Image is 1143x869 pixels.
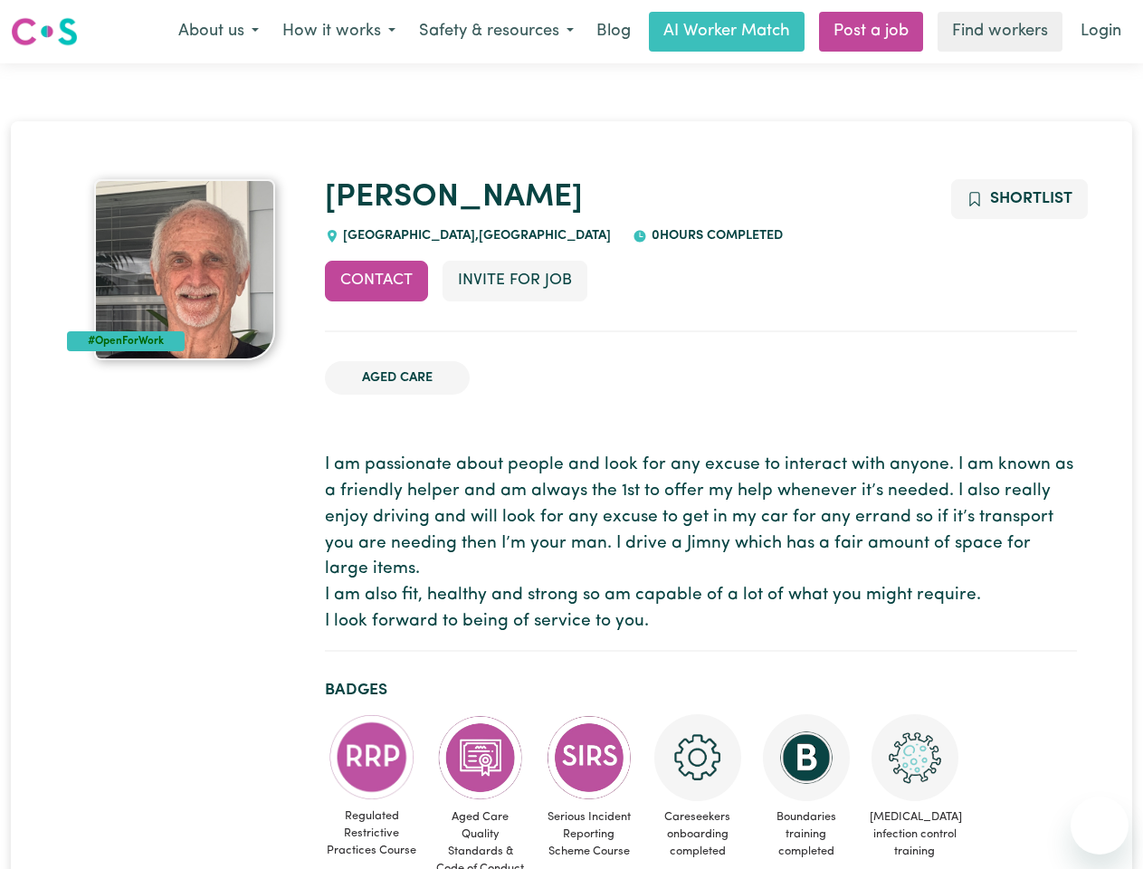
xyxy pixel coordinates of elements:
a: [PERSON_NAME] [325,182,583,214]
span: Serious Incident Reporting Scheme Course [542,801,636,868]
button: About us [167,13,271,51]
button: Safety & resources [407,13,586,51]
span: [GEOGRAPHIC_DATA] , [GEOGRAPHIC_DATA] [339,229,612,243]
img: Kenneth [94,179,275,360]
a: Find workers [938,12,1062,52]
a: Kenneth's profile picture'#OpenForWork [67,179,303,360]
li: Aged Care [325,361,470,396]
h2: Badges [325,681,1077,700]
button: Contact [325,261,428,301]
button: Invite for Job [443,261,587,301]
a: AI Worker Match [649,12,805,52]
img: Careseekers logo [11,15,78,48]
img: CS Academy: Careseekers Onboarding course completed [654,714,741,801]
a: Login [1070,12,1132,52]
span: Regulated Restrictive Practices Course [325,800,419,867]
span: 0 hours completed [647,229,783,243]
button: Add to shortlist [951,179,1088,219]
span: Shortlist [990,191,1072,206]
div: #OpenForWork [67,331,186,351]
img: CS Academy: Regulated Restrictive Practices course completed [329,714,415,800]
img: CS Academy: Serious Incident Reporting Scheme course completed [546,714,633,801]
a: Careseekers logo [11,11,78,53]
a: Post a job [819,12,923,52]
p: I am passionate about people and look for any excuse to interact with anyone. I am known as a fri... [325,453,1077,635]
span: [MEDICAL_DATA] infection control training [868,801,962,868]
a: Blog [586,12,642,52]
span: Careseekers onboarding completed [651,801,745,868]
span: Boundaries training completed [759,801,853,868]
img: CS Academy: COVID-19 Infection Control Training course completed [872,714,958,801]
img: CS Academy: Boundaries in care and support work course completed [763,714,850,801]
img: CS Academy: Aged Care Quality Standards & Code of Conduct course completed [437,714,524,801]
iframe: Button to launch messaging window [1071,797,1129,855]
button: How it works [271,13,407,51]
